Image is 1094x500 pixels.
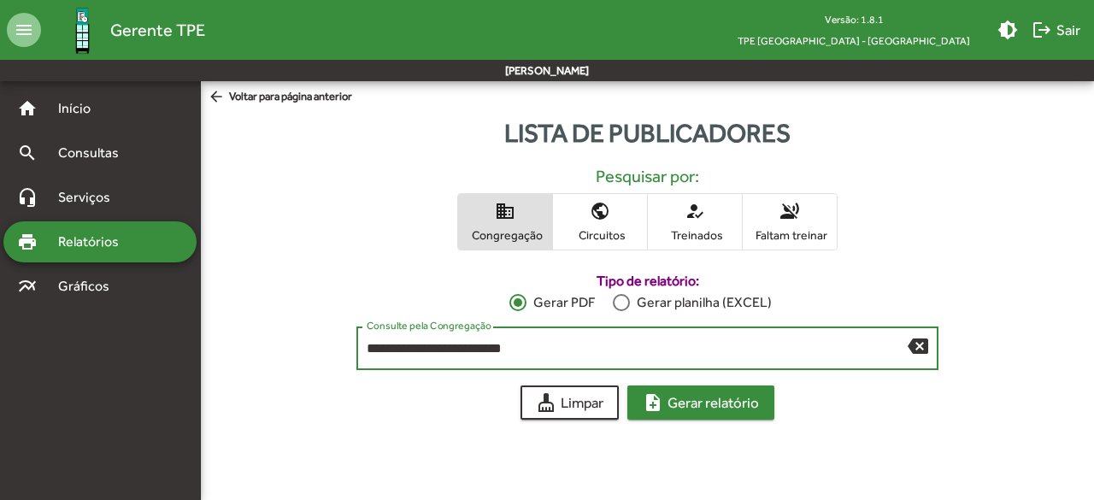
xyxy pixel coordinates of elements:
[17,143,38,163] mat-icon: search
[17,232,38,252] mat-icon: print
[7,13,41,47] mat-icon: menu
[643,392,663,413] mat-icon: note_add
[17,276,38,297] mat-icon: multiline_chart
[208,88,352,107] span: Voltar para página anterior
[48,98,115,119] span: Início
[590,201,610,221] mat-icon: public
[724,30,984,51] span: TPE [GEOGRAPHIC_DATA] - [GEOGRAPHIC_DATA]
[48,143,141,163] span: Consultas
[521,385,619,420] button: Limpar
[724,9,984,30] div: Versão: 1.8.1
[627,385,774,420] button: Gerar relatório
[201,114,1094,152] div: Lista de publicadores
[908,335,928,356] mat-icon: backspace
[747,227,832,243] span: Faltam treinar
[1032,15,1080,45] span: Sair
[648,194,742,250] button: Treinados
[526,292,595,313] div: Gerar PDF
[495,201,515,221] mat-icon: domain
[48,187,133,208] span: Serviços
[630,292,772,313] div: Gerar planilha (EXCEL)
[685,201,705,221] mat-icon: how_to_reg
[55,3,110,58] img: Logo
[1032,20,1052,40] mat-icon: logout
[643,387,759,418] span: Gerar relatório
[17,98,38,119] mat-icon: home
[553,194,647,250] button: Circuitos
[997,20,1018,40] mat-icon: brightness_medium
[215,166,1080,186] h5: Pesquisar por:
[48,232,141,252] span: Relatórios
[1025,15,1087,45] button: Sair
[557,227,643,243] span: Circuitos
[458,194,552,250] button: Congregação
[110,16,205,44] span: Gerente TPE
[779,201,800,221] mat-icon: voice_over_off
[48,276,132,297] span: Gráficos
[356,271,938,291] label: Tipo de relatório:
[536,392,556,413] mat-icon: cleaning_services
[41,3,205,58] a: Gerente TPE
[462,227,548,243] span: Congregação
[208,88,229,107] mat-icon: arrow_back
[17,187,38,208] mat-icon: headset_mic
[536,387,603,418] span: Limpar
[743,194,837,250] button: Faltam treinar
[652,227,738,243] span: Treinados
